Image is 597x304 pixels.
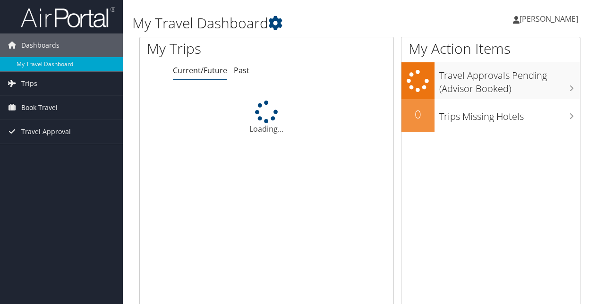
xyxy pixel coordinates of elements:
[21,34,60,57] span: Dashboards
[21,96,58,119] span: Book Travel
[439,64,580,95] h3: Travel Approvals Pending (Advisor Booked)
[401,62,580,99] a: Travel Approvals Pending (Advisor Booked)
[21,6,115,28] img: airportal-logo.png
[21,72,37,95] span: Trips
[401,106,435,122] h2: 0
[513,5,588,33] a: [PERSON_NAME]
[140,101,393,135] div: Loading...
[173,65,227,76] a: Current/Future
[132,13,436,33] h1: My Travel Dashboard
[234,65,249,76] a: Past
[401,39,580,59] h1: My Action Items
[520,14,578,24] span: [PERSON_NAME]
[401,99,580,132] a: 0Trips Missing Hotels
[439,105,580,123] h3: Trips Missing Hotels
[147,39,281,59] h1: My Trips
[21,120,71,144] span: Travel Approval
